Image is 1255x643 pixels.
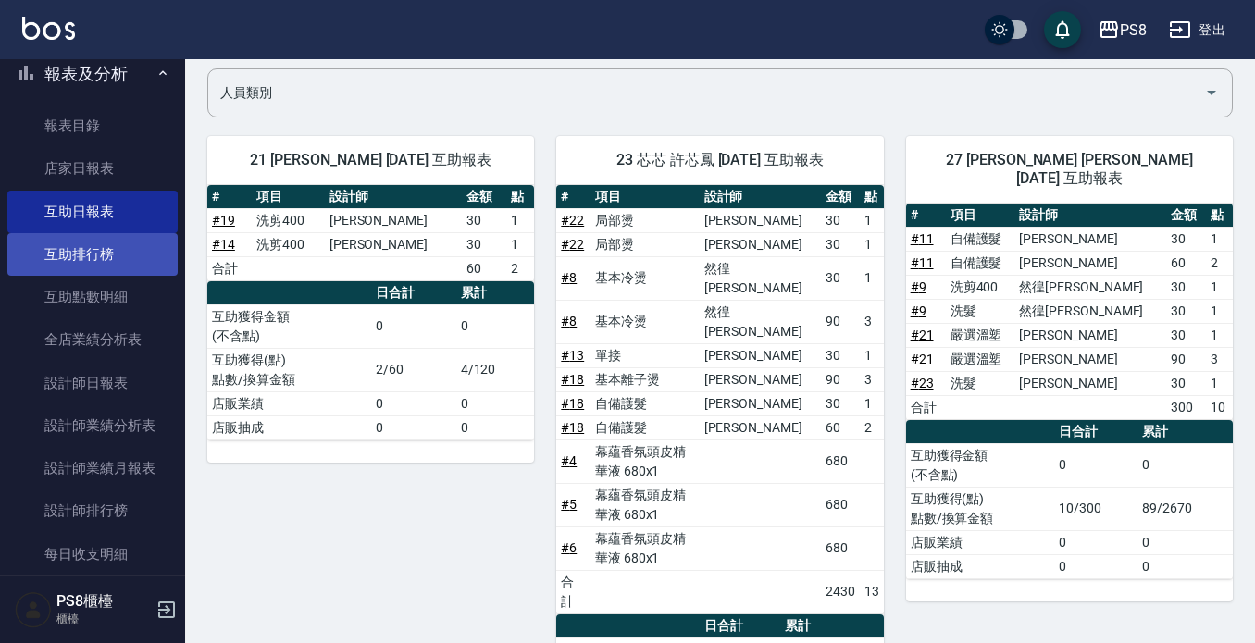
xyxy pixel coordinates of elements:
[7,50,178,98] button: 報表及分析
[7,276,178,318] a: 互助點數明細
[456,348,535,391] td: 4/120
[1206,204,1233,228] th: 點
[821,300,860,343] td: 90
[1137,530,1233,554] td: 0
[1014,371,1165,395] td: [PERSON_NAME]
[462,232,506,256] td: 30
[561,213,584,228] a: #22
[7,105,178,147] a: 報表目錄
[456,415,535,439] td: 0
[7,404,178,447] a: 設計師業績分析表
[561,372,584,387] a: #18
[22,17,75,40] img: Logo
[860,256,884,300] td: 1
[860,415,884,439] td: 2
[252,208,325,232] td: 洗剪400
[700,185,821,209] th: 設計師
[946,275,1015,299] td: 洗剪400
[911,255,934,270] a: #11
[590,391,700,415] td: 自備護髮
[821,367,860,391] td: 90
[946,251,1015,275] td: 自備護髮
[1044,11,1081,48] button: save
[371,304,456,348] td: 0
[7,362,178,404] a: 設計師日報表
[906,204,1233,420] table: a dense table
[7,233,178,276] a: 互助排行榜
[906,487,1055,530] td: 互助獲得(點) 點數/換算金額
[821,232,860,256] td: 30
[212,213,235,228] a: #19
[946,371,1015,395] td: 洗髮
[1206,395,1233,419] td: 10
[1014,347,1165,371] td: [PERSON_NAME]
[821,415,860,439] td: 60
[821,526,860,570] td: 680
[1166,251,1206,275] td: 60
[590,526,700,570] td: 幕蘊香氛頭皮精華液 680x1
[7,147,178,190] a: 店家日報表
[946,227,1015,251] td: 自備護髮
[207,304,371,348] td: 互助獲得金額 (不含點)
[7,447,178,489] a: 設計師業績月報表
[1054,420,1137,444] th: 日合計
[1014,323,1165,347] td: [PERSON_NAME]
[1137,443,1233,487] td: 0
[911,303,926,318] a: #9
[56,611,151,627] p: 櫃檯
[821,208,860,232] td: 30
[1014,299,1165,323] td: 然徨[PERSON_NAME]
[590,415,700,439] td: 自備護髮
[371,391,456,415] td: 0
[252,185,325,209] th: 項目
[906,420,1233,579] table: a dense table
[1206,299,1233,323] td: 1
[252,232,325,256] td: 洗剪400
[1206,275,1233,299] td: 1
[462,185,506,209] th: 金額
[561,540,577,555] a: #6
[860,570,884,613] td: 13
[1166,347,1206,371] td: 90
[371,281,456,305] th: 日合計
[700,367,821,391] td: [PERSON_NAME]
[906,395,946,419] td: 合計
[556,570,590,613] td: 合計
[207,256,252,280] td: 合計
[462,208,506,232] td: 30
[590,256,700,300] td: 基本冷燙
[506,256,534,280] td: 2
[860,343,884,367] td: 1
[906,443,1055,487] td: 互助獲得金額 (不含點)
[561,270,577,285] a: #8
[7,575,178,618] a: 收支分類明細表
[590,208,700,232] td: 局部燙
[462,256,506,280] td: 60
[1166,371,1206,395] td: 30
[860,185,884,209] th: 點
[207,185,534,281] table: a dense table
[590,232,700,256] td: 局部燙
[860,367,884,391] td: 3
[1162,13,1233,47] button: 登出
[946,347,1015,371] td: 嚴選溫塑
[700,300,821,343] td: 然徨[PERSON_NAME]
[15,591,52,628] img: Person
[928,151,1211,188] span: 27 [PERSON_NAME] [PERSON_NAME][DATE] 互助報表
[506,185,534,209] th: 點
[911,328,934,342] a: #21
[821,343,860,367] td: 30
[821,185,860,209] th: 金額
[1014,227,1165,251] td: [PERSON_NAME]
[1166,323,1206,347] td: 30
[946,323,1015,347] td: 嚴選溫塑
[371,348,456,391] td: 2/60
[561,348,584,363] a: #13
[561,453,577,468] a: #4
[7,489,178,532] a: 設計師排行榜
[1166,395,1206,419] td: 300
[1014,251,1165,275] td: [PERSON_NAME]
[506,232,534,256] td: 1
[1014,204,1165,228] th: 設計師
[590,343,700,367] td: 單接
